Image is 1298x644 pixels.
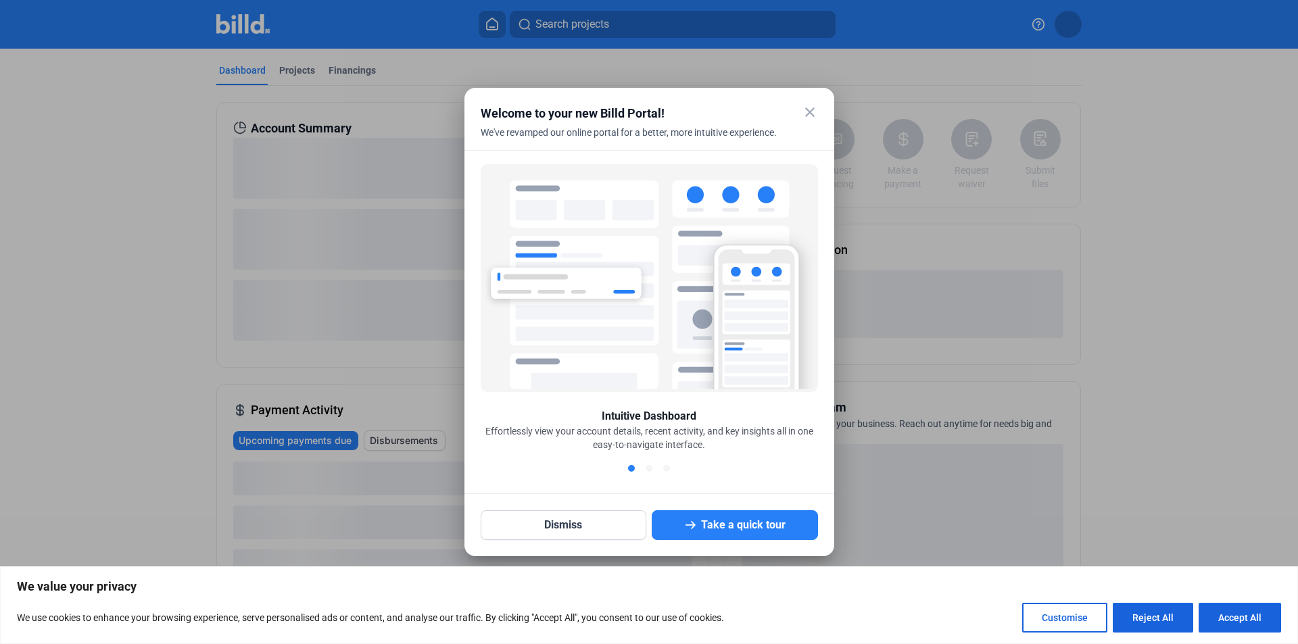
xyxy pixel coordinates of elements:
[481,510,647,540] button: Dismiss
[1199,603,1281,633] button: Accept All
[802,104,818,120] mat-icon: close
[17,578,1281,595] p: We value your privacy
[1113,603,1193,633] button: Reject All
[481,126,784,155] div: We've revamped our online portal for a better, more intuitive experience.
[481,104,784,123] div: Welcome to your new Billd Portal!
[1022,603,1107,633] button: Customise
[481,424,818,451] div: Effortlessly view your account details, recent activity, and key insights all in one easy-to-navi...
[602,408,696,424] div: Intuitive Dashboard
[652,510,818,540] button: Take a quick tour
[17,610,724,626] p: We use cookies to enhance your browsing experience, serve personalised ads or content, and analys...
